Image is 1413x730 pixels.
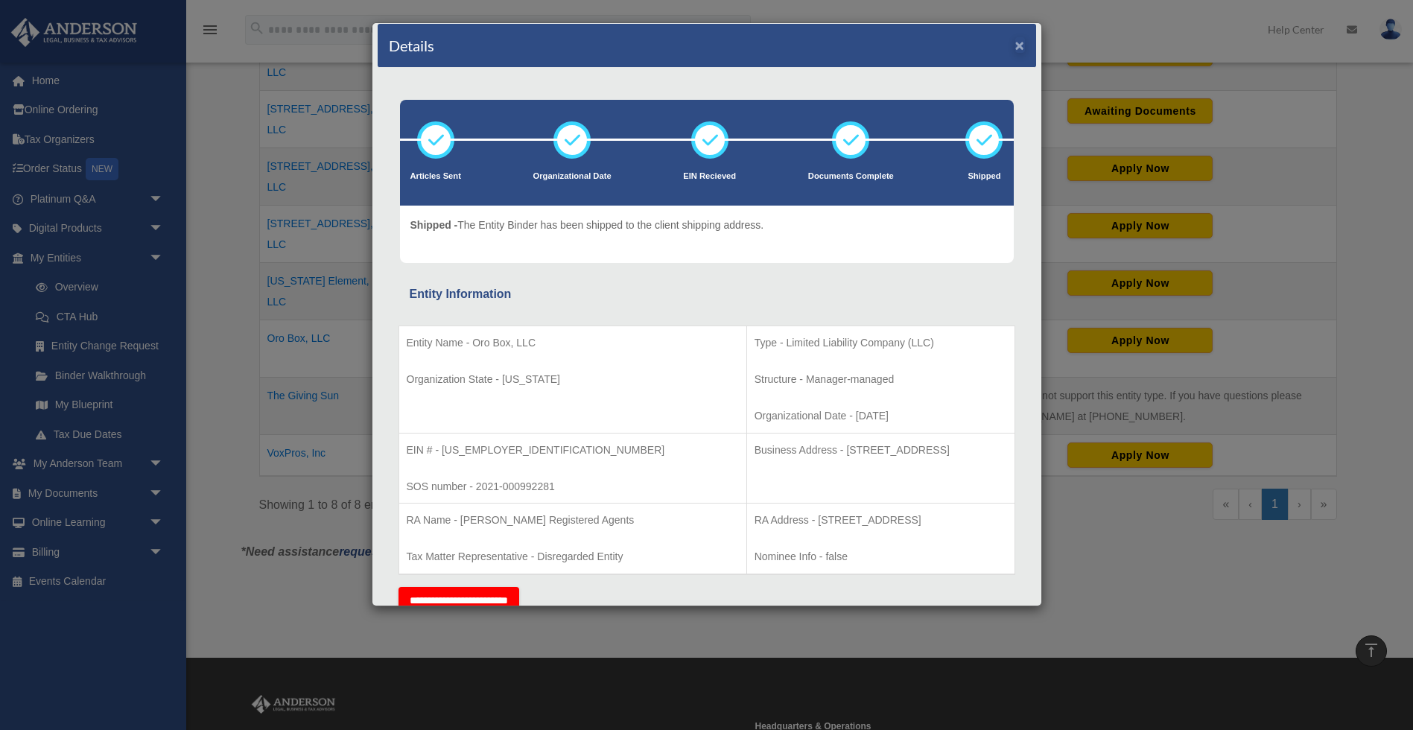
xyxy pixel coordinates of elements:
[407,334,739,352] p: Entity Name - Oro Box, LLC
[683,169,736,184] p: EIN Recieved
[965,169,1003,184] p: Shipped
[1015,37,1025,53] button: ×
[410,219,458,231] span: Shipped -
[410,216,764,235] p: The Entity Binder has been shipped to the client shipping address.
[389,35,434,56] h4: Details
[410,284,1004,305] div: Entity Information
[808,169,894,184] p: Documents Complete
[755,441,1007,460] p: Business Address - [STREET_ADDRESS]
[407,547,739,566] p: Tax Matter Representative - Disregarded Entity
[755,511,1007,530] p: RA Address - [STREET_ADDRESS]
[755,334,1007,352] p: Type - Limited Liability Company (LLC)
[407,511,739,530] p: RA Name - [PERSON_NAME] Registered Agents
[407,477,739,496] p: SOS number - 2021-000992281
[755,407,1007,425] p: Organizational Date - [DATE]
[533,169,612,184] p: Organizational Date
[755,370,1007,389] p: Structure - Manager-managed
[410,169,461,184] p: Articles Sent
[407,441,739,460] p: EIN # - [US_EMPLOYER_IDENTIFICATION_NUMBER]
[407,370,739,389] p: Organization State - [US_STATE]
[755,547,1007,566] p: Nominee Info - false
